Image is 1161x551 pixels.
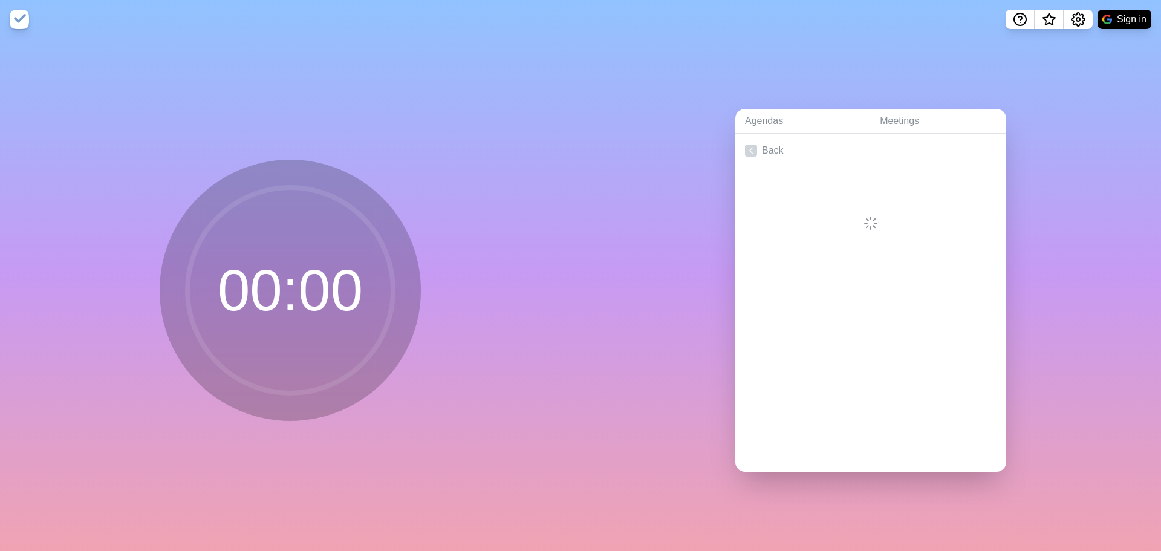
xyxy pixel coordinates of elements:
[1098,10,1151,29] button: Sign in
[735,134,1006,168] a: Back
[10,10,29,29] img: timeblocks logo
[1064,10,1093,29] button: Settings
[1102,15,1112,24] img: google logo
[1006,10,1035,29] button: Help
[735,109,870,134] a: Agendas
[870,109,1006,134] a: Meetings
[1035,10,1064,29] button: What’s new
